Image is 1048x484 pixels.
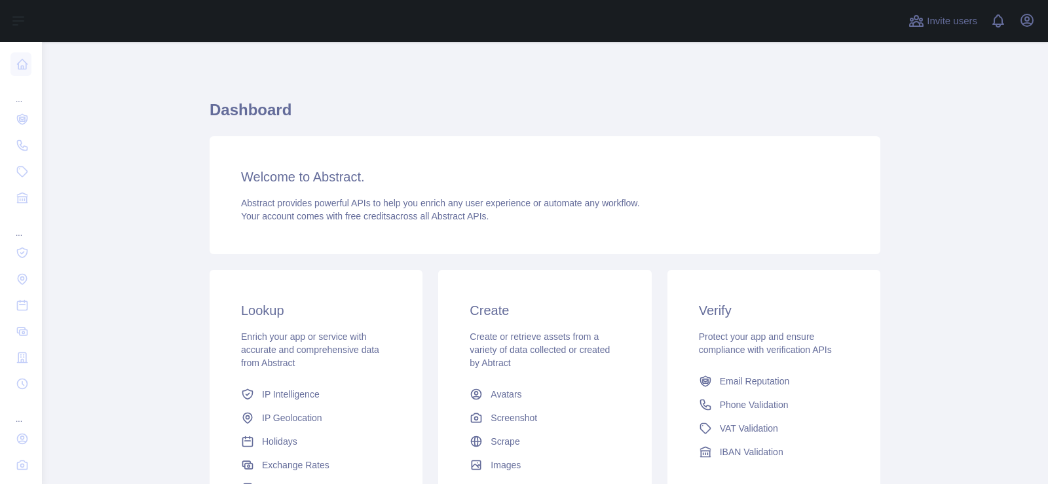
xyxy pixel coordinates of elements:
[694,369,854,393] a: Email Reputation
[236,430,396,453] a: Holidays
[262,411,322,424] span: IP Geolocation
[241,331,379,368] span: Enrich your app or service with accurate and comprehensive data from Abstract
[470,331,610,368] span: Create or retrieve assets from a variety of data collected or created by Abtract
[491,458,521,472] span: Images
[10,79,31,105] div: ...
[906,10,980,31] button: Invite users
[10,398,31,424] div: ...
[491,388,521,401] span: Avatars
[720,398,789,411] span: Phone Validation
[241,198,640,208] span: Abstract provides powerful APIs to help you enrich any user experience or automate any workflow.
[699,331,832,355] span: Protect your app and ensure compliance with verification APIs
[241,301,391,320] h3: Lookup
[345,211,390,221] span: free credits
[464,406,625,430] a: Screenshot
[927,14,977,29] span: Invite users
[491,411,537,424] span: Screenshot
[720,375,790,388] span: Email Reputation
[241,168,849,186] h3: Welcome to Abstract.
[210,100,880,131] h1: Dashboard
[464,430,625,453] a: Scrape
[262,435,297,448] span: Holidays
[720,445,783,458] span: IBAN Validation
[694,440,854,464] a: IBAN Validation
[236,453,396,477] a: Exchange Rates
[694,417,854,440] a: VAT Validation
[694,393,854,417] a: Phone Validation
[262,458,329,472] span: Exchange Rates
[464,382,625,406] a: Avatars
[470,301,620,320] h3: Create
[720,422,778,435] span: VAT Validation
[491,435,519,448] span: Scrape
[10,212,31,238] div: ...
[699,301,849,320] h3: Verify
[236,382,396,406] a: IP Intelligence
[464,453,625,477] a: Images
[262,388,320,401] span: IP Intelligence
[241,211,489,221] span: Your account comes with across all Abstract APIs.
[236,406,396,430] a: IP Geolocation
